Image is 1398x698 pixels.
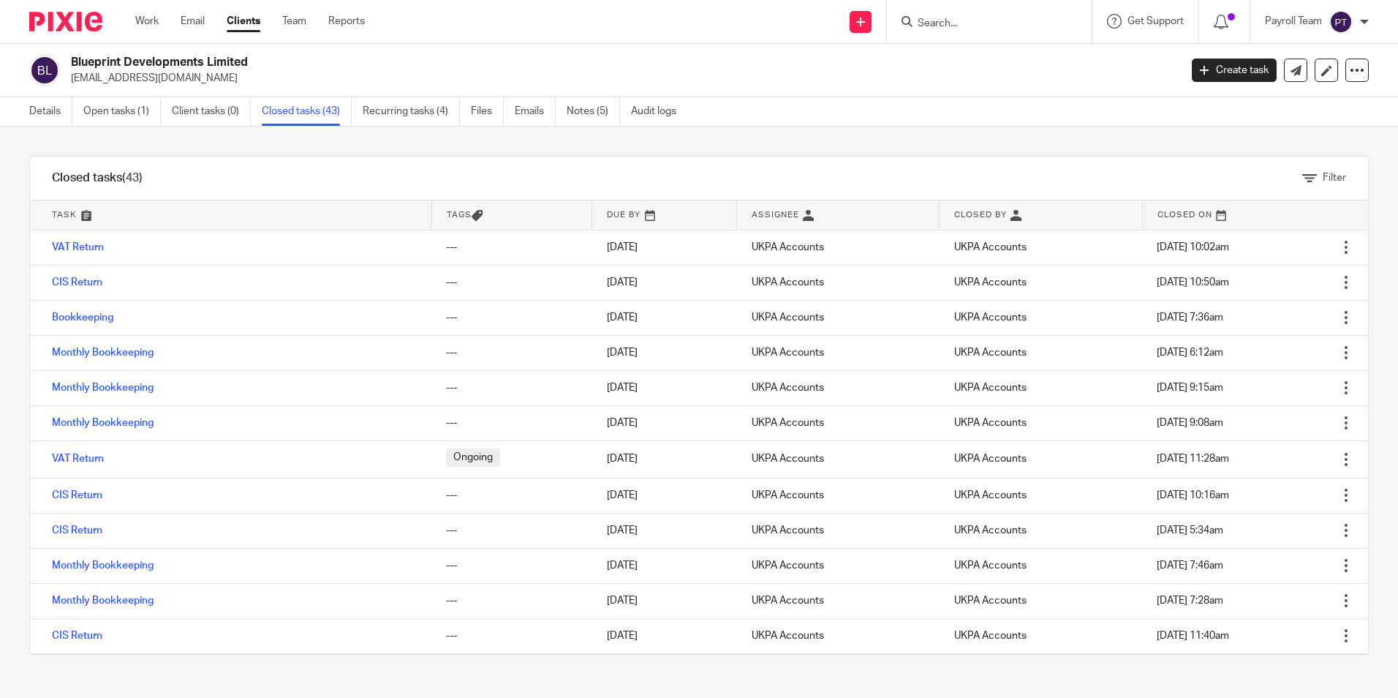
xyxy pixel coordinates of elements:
a: Notes (5) [567,97,620,126]
td: [DATE] [592,653,737,688]
a: Reports [328,14,365,29]
td: [DATE] [592,478,737,513]
span: UKPA Accounts [954,596,1027,606]
td: UKPA Accounts [737,335,940,370]
td: [DATE] [592,335,737,370]
td: UKPA Accounts [737,618,940,653]
a: Client tasks (0) [172,97,251,126]
div: --- [446,488,578,503]
h1: Closed tasks [52,170,143,186]
a: Open tasks (1) [83,97,161,126]
span: [DATE] 7:46am [1157,560,1223,571]
a: CIS Return [52,525,102,536]
th: Tags [431,200,592,230]
td: [DATE] [592,548,737,583]
img: svg%3E [29,55,60,86]
span: UKPA Accounts [954,312,1027,323]
a: Clients [227,14,260,29]
a: Monthly Bookkeeping [52,596,154,606]
td: [DATE] [592,300,737,335]
td: [DATE] [592,618,737,653]
span: UKPA Accounts [954,277,1027,288]
td: UKPA Accounts [737,370,940,405]
td: [DATE] [592,230,737,265]
a: Monthly Bookkeeping [52,418,154,428]
span: [DATE] 10:02am [1157,242,1229,252]
a: Bookkeeping [52,312,113,323]
span: UKPA Accounts [954,490,1027,500]
div: --- [446,416,578,430]
td: UKPA Accounts [737,230,940,265]
div: --- [446,523,578,538]
span: [DATE] 7:28am [1157,596,1223,606]
span: Filter [1323,173,1346,183]
span: UKPA Accounts [954,631,1027,641]
a: Monthly Bookkeeping [52,560,154,571]
a: Recurring tasks (4) [363,97,460,126]
span: UKPA Accounts [954,383,1027,393]
td: [DATE] [592,405,737,440]
a: Monthly Bookkeeping [52,383,154,393]
a: Email [181,14,205,29]
span: Get Support [1127,16,1184,26]
a: Closed tasks (43) [262,97,352,126]
td: UKPA Accounts [737,653,940,688]
a: VAT Return [52,242,104,252]
a: Work [135,14,159,29]
a: CIS Return [52,631,102,641]
td: UKPA Accounts [737,300,940,335]
p: [EMAIL_ADDRESS][DOMAIN_NAME] [71,71,1170,86]
h2: Blueprint Developments Limited [71,55,950,70]
td: UKPA Accounts [737,265,940,300]
td: [DATE] [592,370,737,405]
span: UKPA Accounts [954,242,1027,252]
a: Details [29,97,72,126]
span: Ongoing [446,449,500,467]
div: --- [446,345,578,360]
span: (43) [122,172,143,184]
img: Pixie [29,12,102,31]
span: UKPA Accounts [954,454,1027,464]
span: UKPA Accounts [954,560,1027,571]
a: Monthly Bookkeeping [52,348,154,358]
div: --- [446,240,578,255]
span: [DATE] 5:34am [1157,525,1223,536]
td: [DATE] [592,440,737,478]
span: [DATE] 9:15am [1157,383,1223,393]
div: --- [446,628,578,643]
a: Audit logs [631,97,687,126]
td: UKPA Accounts [737,548,940,583]
a: Files [471,97,504,126]
a: VAT Return [52,454,104,464]
span: UKPA Accounts [954,418,1027,428]
td: [DATE] [592,583,737,618]
img: svg%3E [1329,10,1353,34]
a: CIS Return [52,490,102,500]
div: --- [446,593,578,608]
td: UKPA Accounts [737,405,940,440]
a: Create task [1192,59,1277,82]
td: UKPA Accounts [737,513,940,548]
p: Payroll Team [1265,14,1322,29]
span: [DATE] 10:50am [1157,277,1229,288]
td: [DATE] [592,265,737,300]
span: [DATE] 9:08am [1157,418,1223,428]
a: CIS Return [52,277,102,288]
div: --- [446,310,578,325]
span: [DATE] 6:12am [1157,348,1223,358]
span: UKPA Accounts [954,348,1027,358]
div: --- [446,380,578,395]
td: UKPA Accounts [737,583,940,618]
td: UKPA Accounts [737,478,940,513]
a: Emails [515,97,556,126]
span: [DATE] 11:28am [1157,454,1229,464]
div: --- [446,275,578,290]
span: [DATE] 10:16am [1157,490,1229,500]
td: UKPA Accounts [737,440,940,478]
td: [DATE] [592,513,737,548]
span: [DATE] 11:40am [1157,631,1229,641]
span: UKPA Accounts [954,525,1027,536]
input: Search [916,18,1048,31]
div: --- [446,558,578,573]
span: [DATE] 7:36am [1157,312,1223,323]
